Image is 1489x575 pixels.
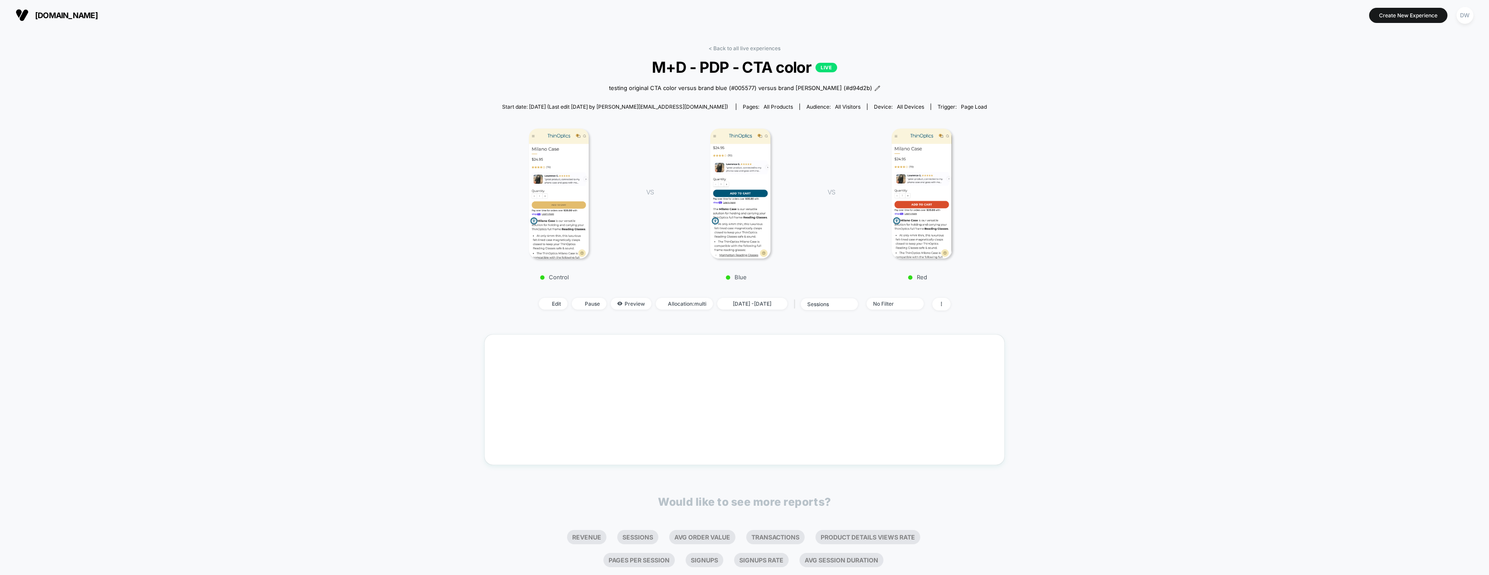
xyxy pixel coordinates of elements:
[835,103,861,110] span: All Visitors
[806,103,861,110] div: Audience:
[658,495,831,508] p: Would like to see more reports?
[510,58,979,76] span: M+D - PDP - CTA color
[572,298,606,310] span: Pause
[867,103,931,110] span: Device:
[815,63,837,72] p: LIVE
[669,530,735,544] li: Avg Order Value
[567,530,606,544] li: Revenue
[807,301,842,307] div: sessions
[529,129,589,258] img: Control main
[480,274,629,281] p: Control
[1454,6,1476,24] button: DW
[746,530,805,544] li: Transactions
[603,553,675,567] li: Pages Per Session
[617,530,658,544] li: Sessions
[656,298,713,310] span: Allocation: multi
[1369,8,1447,23] button: Create New Experience
[897,103,924,110] span: all devices
[35,11,98,20] span: [DOMAIN_NAME]
[938,103,987,110] div: Trigger:
[13,8,100,22] button: [DOMAIN_NAME]
[662,274,810,281] p: Blue
[764,103,793,110] span: all products
[843,274,992,281] p: Red
[502,103,728,110] span: Start date: [DATE] (Last edit [DATE] by [PERSON_NAME][EMAIL_ADDRESS][DOMAIN_NAME])
[892,129,952,258] img: Red main
[16,9,29,22] img: Visually logo
[799,553,883,567] li: Avg Session Duration
[743,103,793,110] div: Pages:
[709,45,780,52] a: < Back to all live experiences
[686,553,723,567] li: Signups
[815,530,920,544] li: Product Details Views Rate
[539,298,567,310] span: Edit
[792,298,801,310] span: |
[611,298,651,310] span: Preview
[710,129,770,258] img: Blue main
[717,298,787,310] span: [DATE] - [DATE]
[609,84,872,93] span: testing original CTA color versus brand blue (#005577) versus brand [PERSON_NAME] (#d94d2b)
[734,553,789,567] li: Signups Rate
[873,300,908,307] div: No Filter
[961,103,987,110] span: Page Load
[828,188,835,196] span: VS
[1457,7,1473,24] div: DW
[646,188,653,196] span: VS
